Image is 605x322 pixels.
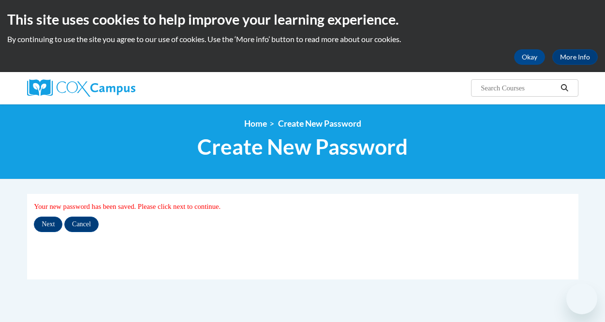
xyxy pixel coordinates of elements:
[27,79,201,97] a: Cox Campus
[27,79,135,97] img: Cox Campus
[34,203,221,210] span: Your new password has been saved. Please click next to continue.
[244,118,267,129] a: Home
[557,82,572,94] button: Search
[480,82,557,94] input: Search Courses
[566,283,597,314] iframe: Button to launch messaging window
[278,118,361,129] span: Create New Password
[34,217,62,232] input: Next
[197,134,408,160] span: Create New Password
[7,34,598,44] p: By continuing to use the site you agree to our use of cookies. Use the ‘More info’ button to read...
[514,49,545,65] button: Okay
[7,10,598,29] h2: This site uses cookies to help improve your learning experience.
[64,217,99,232] input: Cancel
[552,49,598,65] a: More Info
